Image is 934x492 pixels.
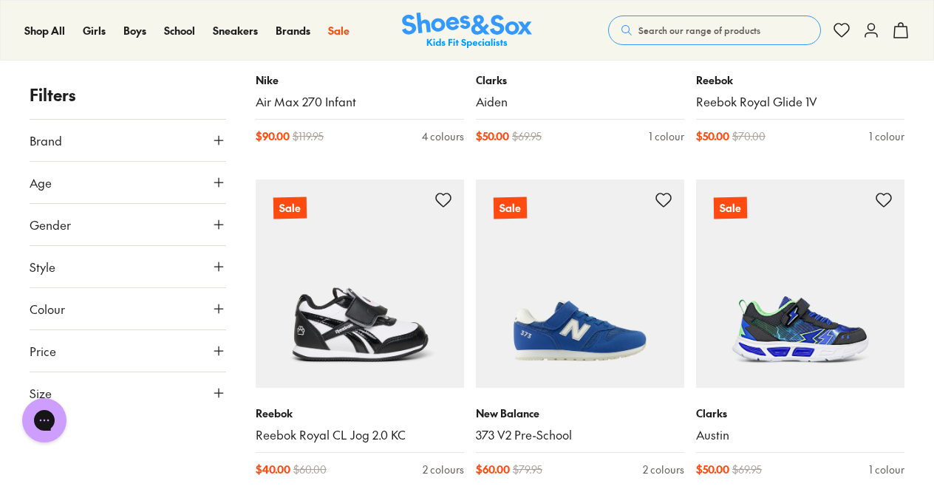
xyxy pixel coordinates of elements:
[423,462,464,477] div: 2 colours
[696,462,729,477] span: $ 50.00
[696,406,904,421] p: Clarks
[608,16,821,45] button: Search our range of products
[869,462,904,477] div: 1 colour
[30,300,65,318] span: Colour
[256,129,290,144] span: $ 90.00
[30,131,62,149] span: Brand
[696,427,904,443] a: Austin
[476,427,684,443] a: 373 V2 Pre-School
[24,23,65,38] a: Shop All
[422,129,464,144] div: 4 colours
[30,174,52,191] span: Age
[123,23,146,38] a: Boys
[476,129,509,144] span: $ 50.00
[30,258,55,276] span: Style
[512,129,542,144] span: $ 69.95
[494,197,527,219] p: Sale
[402,13,532,49] a: Shoes & Sox
[714,197,747,219] p: Sale
[30,162,226,203] button: Age
[696,72,904,88] p: Reebok
[696,94,904,110] a: Reebok Royal Glide 1V
[638,24,760,37] span: Search our range of products
[293,462,327,477] span: $ 60.00
[732,129,766,144] span: $ 70.00
[696,180,904,388] a: Sale
[30,372,226,414] button: Size
[476,180,684,388] a: Sale
[30,288,226,329] button: Colour
[643,462,684,477] div: 2 colours
[30,330,226,372] button: Price
[30,204,226,245] button: Gender
[276,23,310,38] a: Brands
[256,462,290,477] span: $ 40.00
[402,13,532,49] img: SNS_Logo_Responsive.svg
[476,406,684,421] p: New Balance
[30,384,52,402] span: Size
[696,129,729,144] span: $ 50.00
[15,393,74,448] iframe: Gorgias live chat messenger
[649,129,684,144] div: 1 colour
[164,23,195,38] a: School
[476,462,510,477] span: $ 60.00
[476,94,684,110] a: Aiden
[513,462,542,477] span: $ 79.95
[256,94,464,110] a: Air Max 270 Infant
[476,72,684,88] p: Clarks
[256,427,464,443] a: Reebok Royal CL Jog 2.0 KC
[30,216,71,233] span: Gender
[213,23,258,38] a: Sneakers
[256,72,464,88] p: Nike
[83,23,106,38] a: Girls
[30,83,226,107] p: Filters
[273,197,307,219] p: Sale
[293,129,324,144] span: $ 119.95
[256,406,464,421] p: Reebok
[732,462,762,477] span: $ 69.95
[328,23,350,38] a: Sale
[30,246,226,287] button: Style
[30,120,226,161] button: Brand
[869,129,904,144] div: 1 colour
[256,180,464,388] a: Sale
[30,342,56,360] span: Price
